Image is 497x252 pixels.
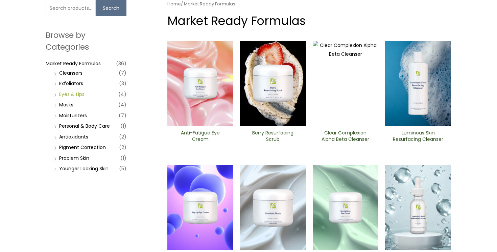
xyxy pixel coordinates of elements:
h2: Berry Resurfacing Scrub [246,130,300,143]
a: Problem Skin [59,155,89,161]
img: Anti Fatigue Eye Cream [167,41,233,126]
span: (7) [119,111,126,120]
img: Luminous Skin Resurfacing ​Cleanser [385,41,451,126]
img: Revitalizing ​Eye Cream [313,165,379,250]
a: PIgment Correction [59,144,106,151]
span: (2) [119,132,126,142]
a: Moisturizers [59,112,87,119]
span: (3) [119,79,126,88]
a: Clear Complexion Alpha Beta ​Cleanser [318,130,373,145]
a: Market Ready Formulas [46,60,101,67]
img: Pep Up Eye Cream [167,165,233,250]
a: Eyes & Lips [59,91,85,98]
a: Younger Looking Skin [59,165,109,172]
h2: Browse by Categories [46,29,126,52]
img: Hyaluronic moisturizer Serum [385,165,451,250]
img: Probiotic Mask [240,165,306,250]
span: (1) [120,153,126,163]
a: Anti-Fatigue Eye Cream [173,130,228,145]
img: Berry Resurfacing Scrub [240,41,306,126]
span: (5) [119,164,126,173]
a: Cleansers [59,70,82,76]
a: Antioxidants [59,133,88,140]
h1: Market Ready Formulas [167,12,451,29]
span: (7) [119,68,126,78]
a: Masks [59,101,73,108]
a: Luminous Skin Resurfacing ​Cleanser [391,130,445,145]
a: Personal & Body Care [59,123,110,129]
a: Home [167,1,181,7]
h2: Anti-Fatigue Eye Cream [173,130,228,143]
h2: Luminous Skin Resurfacing ​Cleanser [391,130,445,143]
span: (36) [116,59,126,68]
span: (1) [120,121,126,131]
h2: Clear Complexion Alpha Beta ​Cleanser [318,130,373,143]
span: (4) [118,100,126,109]
a: Exfoliators [59,80,83,87]
span: (2) [119,143,126,152]
a: Berry Resurfacing Scrub [246,130,300,145]
span: (4) [118,90,126,99]
img: Clear Complexion Alpha Beta ​Cleanser [313,41,379,126]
